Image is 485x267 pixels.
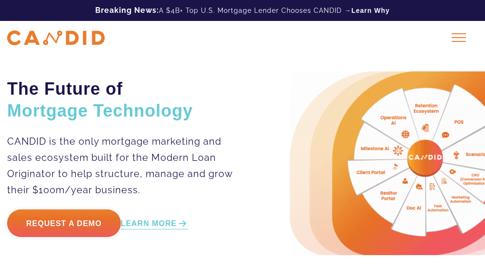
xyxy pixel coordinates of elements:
span: Mortgage Technology [7,101,193,120]
a: LEARN MORE [121,218,189,229]
a: Learn Why [351,6,390,15]
p: CANDID is the only mortgage marketing and sales ecosystem built for the Modern Loan Originator to... [7,133,242,198]
img: CANDID APP [7,30,105,45]
h2: The Future of [7,78,242,122]
a: Request a Demo [7,209,121,237]
b: Breaking News: [95,6,159,15]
